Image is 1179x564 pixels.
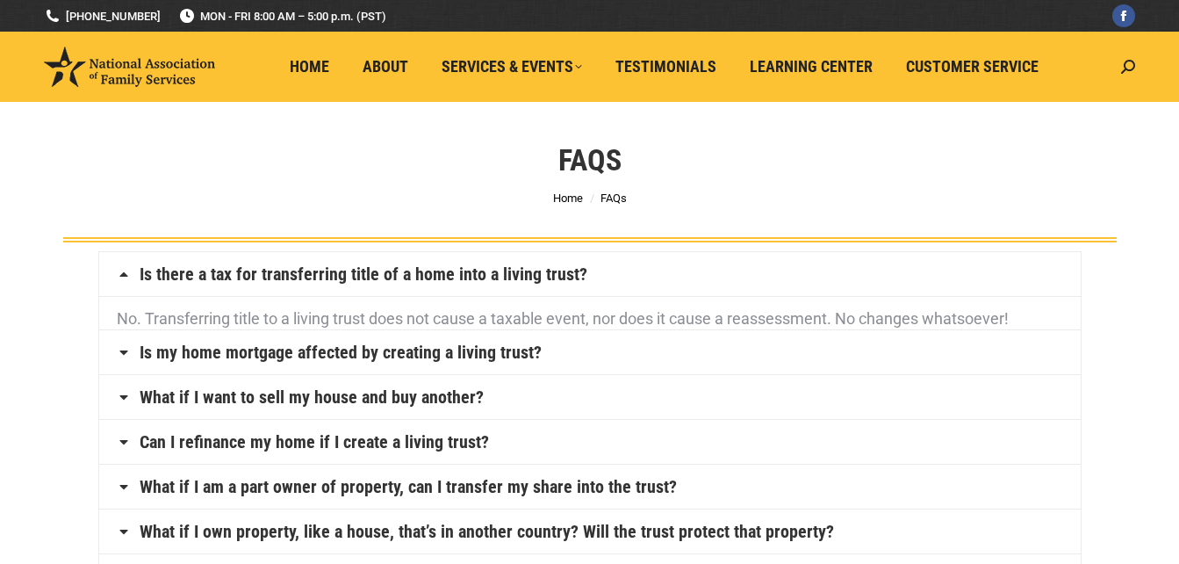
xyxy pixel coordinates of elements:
span: Learning Center [750,57,873,76]
a: Is there a tax for transferring title of a home into a living trust? [140,265,587,283]
span: MON - FRI 8:00 AM – 5:00 p.m. (PST) [178,8,386,25]
a: What if I am a part owner of property, can I transfer my share into the trust? [140,478,677,495]
a: Is my home mortgage affected by creating a living trust? [140,343,542,361]
a: Customer Service [894,50,1051,83]
a: What if I own property, like a house, that’s in another country? Will the trust protect that prop... [140,523,834,540]
span: FAQs [600,192,627,205]
a: [PHONE_NUMBER] [44,8,161,25]
a: About [350,50,421,83]
a: What if I want to sell my house and buy another? [140,388,484,406]
span: About [363,57,408,76]
span: Customer Service [906,57,1039,76]
a: Can I refinance my home if I create a living trust? [140,433,489,451]
a: Testimonials [603,50,729,83]
h1: FAQs [558,141,622,179]
img: National Association of Family Services [44,47,215,87]
span: Home [290,57,329,76]
span: Services & Events [442,57,582,76]
a: Facebook page opens in new window [1112,4,1135,27]
a: Home [277,50,341,83]
p: No. Transferring title to a living trust does not cause a taxable event, nor does it cause a reas... [117,303,1063,335]
span: Testimonials [615,57,716,76]
a: Home [553,192,583,205]
a: Learning Center [737,50,885,83]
